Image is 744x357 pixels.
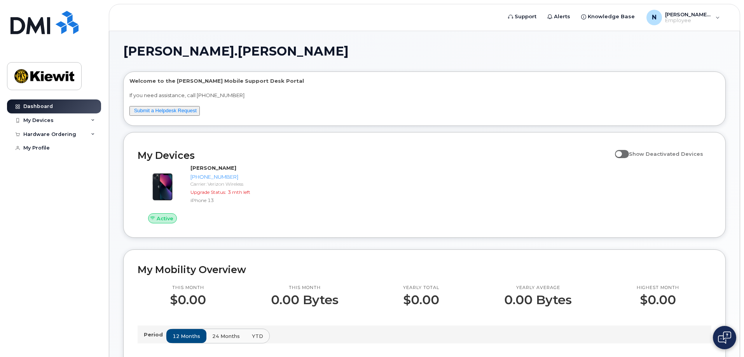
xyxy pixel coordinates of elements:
p: If you need assistance, call [PHONE_NUMBER] [129,92,720,99]
p: Period [144,331,166,338]
p: $0.00 [637,293,679,307]
p: Yearly total [403,285,439,291]
a: Submit a Helpdesk Request [134,108,197,113]
span: Active [157,215,173,222]
strong: [PERSON_NAME] [190,165,236,171]
p: Highest month [637,285,679,291]
p: 0.00 Bytes [271,293,339,307]
p: $0.00 [170,293,206,307]
p: 0.00 Bytes [504,293,572,307]
div: Carrier: Verizon Wireless [190,181,271,187]
input: Show Deactivated Devices [615,146,621,153]
img: image20231002-3703462-1ig824h.jpeg [144,168,181,205]
button: Submit a Helpdesk Request [129,106,200,116]
span: [PERSON_NAME].[PERSON_NAME] [123,45,349,57]
p: $0.00 [403,293,439,307]
p: This month [170,285,206,291]
span: 3 mth left [228,189,250,195]
p: This month [271,285,339,291]
p: Yearly average [504,285,572,291]
img: Open chat [718,331,731,344]
p: Welcome to the [PERSON_NAME] Mobile Support Desk Portal [129,77,720,85]
span: Upgrade Status: [190,189,226,195]
div: [PHONE_NUMBER] [190,173,271,181]
h2: My Mobility Overview [138,264,711,275]
a: Active[PERSON_NAME][PHONE_NUMBER]Carrier: Verizon WirelessUpgrade Status:3 mth leftiPhone 13 [138,164,274,223]
span: YTD [252,333,263,340]
div: iPhone 13 [190,197,271,204]
span: Show Deactivated Devices [629,151,703,157]
h2: My Devices [138,150,611,161]
span: 24 months [212,333,240,340]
